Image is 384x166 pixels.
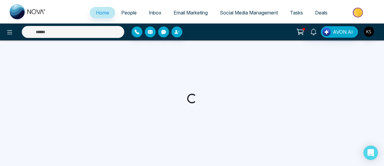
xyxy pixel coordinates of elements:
span: Deals [315,10,327,16]
span: People [121,10,137,16]
a: Inbox [143,7,168,18]
a: Social Media Management [214,7,284,18]
span: Email Marketing [174,10,208,16]
button: AVON AI [321,26,358,38]
span: Social Media Management [220,10,278,16]
span: AVON AI [333,28,353,36]
span: Inbox [149,10,161,16]
img: Lead Flow [322,28,331,36]
span: Home [96,10,109,16]
a: Deals [309,7,334,18]
img: Market-place.gif [337,6,380,19]
a: People [115,7,143,18]
div: Open Intercom Messenger [363,146,378,160]
a: Tasks [284,7,309,18]
a: Home [90,7,115,18]
img: User Avatar [364,27,374,37]
img: Nova CRM Logo [10,4,46,19]
span: Tasks [290,10,303,16]
a: Email Marketing [168,7,214,18]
